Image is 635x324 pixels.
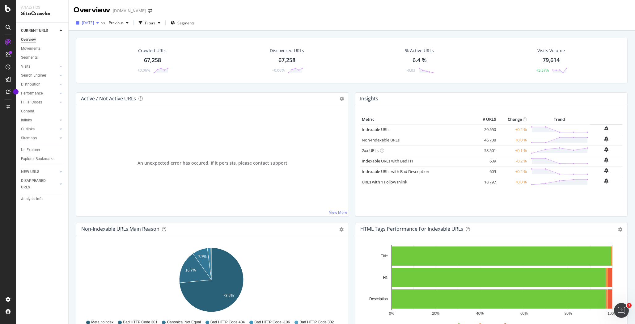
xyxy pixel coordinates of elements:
div: Tooltip anchor [13,89,19,95]
text: 20% [432,311,439,316]
a: Indexable URLs with Bad H1 [362,158,413,164]
div: HTML Tags Performance for Indexable URLs [360,226,463,232]
a: Sitemaps [21,135,58,141]
a: CURRENT URLS [21,27,58,34]
div: gear [339,227,344,232]
a: View More [329,210,347,215]
div: DISAPPEARED URLS [21,178,52,191]
span: An unexpected error has occured. If it persists, please contact support [138,160,287,166]
div: Overview [74,5,110,15]
div: bell-plus [604,179,608,183]
div: 6.4 % [413,56,427,64]
div: gear [618,227,622,232]
span: Previous [106,20,124,25]
i: Options [340,97,344,101]
th: Trend [528,115,590,124]
div: CURRENT URLS [21,27,48,34]
td: 46,708 [473,135,497,145]
a: Inlinks [21,117,58,124]
a: Performance [21,90,58,97]
div: Segments [21,54,38,61]
td: +0.2 % [497,166,528,177]
text: 0% [389,311,394,316]
div: Outlinks [21,126,35,133]
button: Previous [106,18,131,28]
a: Indexable URLs [362,127,390,132]
span: 1 [627,303,632,308]
td: +0.2 % [497,124,528,135]
div: bell-plus [604,147,608,152]
div: bell-plus [604,137,608,141]
h4: Active / Not Active URLs [81,95,136,103]
div: 67,258 [144,56,161,64]
text: 100% [607,311,617,316]
div: HTTP Codes [21,99,42,106]
div: NEW URLS [21,169,39,175]
text: H1 [383,276,388,280]
h4: Insights [360,95,378,103]
div: Visits Volume [537,48,565,54]
text: 80% [564,311,572,316]
div: Visits [21,63,30,70]
td: 609 [473,166,497,177]
button: Segments [168,18,197,28]
a: Movements [21,45,64,52]
span: Segments [177,20,195,26]
button: Filters [136,18,163,28]
div: -0.03 [407,68,415,73]
a: Search Engines [21,72,58,79]
svg: A chart. [360,245,620,317]
div: +5.57% [536,68,549,73]
td: +0.1 % [497,145,528,156]
div: +0.06% [138,68,150,73]
div: Crawled URLs [138,48,167,54]
a: Visits [21,63,58,70]
text: 60% [520,311,527,316]
a: Segments [21,54,64,61]
div: +0.06% [272,68,285,73]
div: bell-plus [604,158,608,162]
a: Indexable URLs with Bad Description [362,169,429,174]
div: Distribution [21,81,40,88]
div: 79,614 [543,56,560,64]
div: bell-plus [604,168,608,173]
td: -0.2 % [497,156,528,166]
a: Overview [21,36,64,43]
a: Explorer Bookmarks [21,156,64,162]
th: # URLS [473,115,497,124]
div: Analytics [21,5,63,10]
a: Non-Indexable URLs [362,137,400,143]
iframe: Intercom live chat [614,303,629,318]
div: Overview [21,36,36,43]
div: arrow-right-arrow-left [148,9,152,13]
span: vs [101,20,106,25]
th: Metric [360,115,473,124]
td: 58,501 [473,145,497,156]
text: 16.7% [185,268,196,272]
td: 20,550 [473,124,497,135]
div: Url Explorer [21,147,40,153]
div: Performance [21,90,43,97]
svg: A chart. [81,245,341,317]
a: DISAPPEARED URLS [21,178,58,191]
button: [DATE] [74,18,101,28]
text: Description [369,297,387,301]
text: 7.7% [198,255,207,259]
a: URLs with 1 Follow Inlink [362,179,407,185]
a: Analysis Info [21,196,64,202]
text: 73.5% [223,293,234,298]
div: Search Engines [21,72,47,79]
div: Filters [145,20,155,26]
a: Content [21,108,64,115]
div: SiteCrawler [21,10,63,17]
div: % Active URLs [405,48,434,54]
text: Title [381,254,388,258]
div: Explorer Bookmarks [21,156,54,162]
td: +0.0 % [497,135,528,145]
div: Movements [21,45,40,52]
a: 2xx URLs [362,148,379,153]
div: Non-Indexable URLs Main Reason [81,226,159,232]
div: Sitemaps [21,135,37,141]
